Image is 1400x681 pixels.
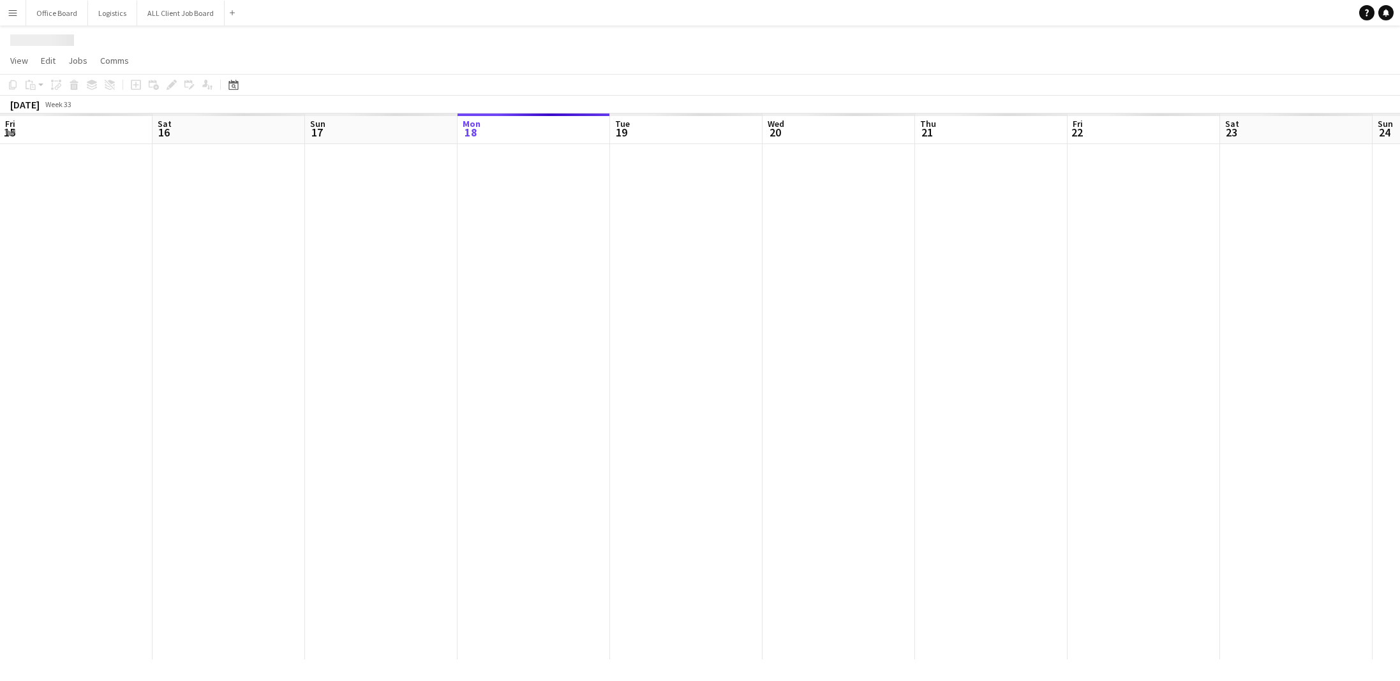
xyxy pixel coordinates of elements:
[920,118,936,129] span: Thu
[463,118,480,129] span: Mon
[1073,118,1083,129] span: Fri
[156,125,172,140] span: 16
[36,52,61,69] a: Edit
[95,52,134,69] a: Comms
[766,125,784,140] span: 20
[88,1,137,26] button: Logistics
[768,118,784,129] span: Wed
[42,99,74,109] span: Week 33
[461,125,480,140] span: 18
[26,1,88,26] button: Office Board
[137,1,225,26] button: ALL Client Job Board
[613,125,630,140] span: 19
[1376,125,1393,140] span: 24
[5,52,33,69] a: View
[100,55,129,66] span: Comms
[1225,118,1239,129] span: Sat
[308,125,325,140] span: 17
[1223,125,1239,140] span: 23
[158,118,172,129] span: Sat
[63,52,93,69] a: Jobs
[918,125,936,140] span: 21
[310,118,325,129] span: Sun
[5,118,15,129] span: Fri
[615,118,630,129] span: Tue
[41,55,56,66] span: Edit
[68,55,87,66] span: Jobs
[10,55,28,66] span: View
[3,125,15,140] span: 15
[1071,125,1083,140] span: 22
[10,98,40,111] div: [DATE]
[1378,118,1393,129] span: Sun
